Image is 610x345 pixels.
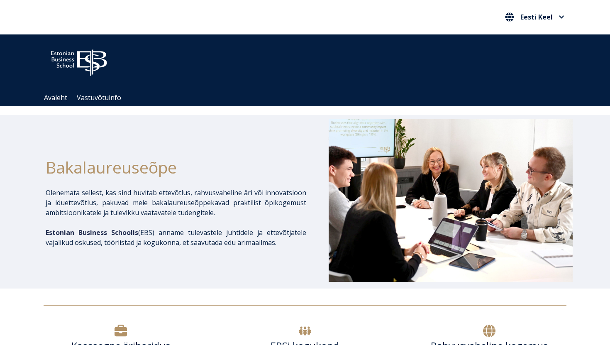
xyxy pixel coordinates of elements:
[77,93,121,102] a: Vastuvõtuinfo
[520,14,553,20] span: Eesti Keel
[503,10,566,24] button: Eesti Keel
[46,228,138,237] span: Estonian Business Schoolis
[329,119,573,282] img: Bakalaureusetudengid
[39,89,579,106] div: Navigation Menu
[44,43,114,78] img: ebs_logo2016_white
[46,188,306,218] p: Olenemata sellest, kas sind huvitab ettevõtlus, rahvusvaheline äri või innovatsioon ja iduettevõt...
[44,93,67,102] a: Avaleht
[46,155,306,179] h1: Bakalaureuseõpe
[46,228,140,237] span: (
[503,10,566,24] nav: Vali oma keel
[46,228,306,247] p: EBS) anname tulevastele juhtidele ja ettevõtjatele vajalikud oskused, tööriistad ja kogukonna, et...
